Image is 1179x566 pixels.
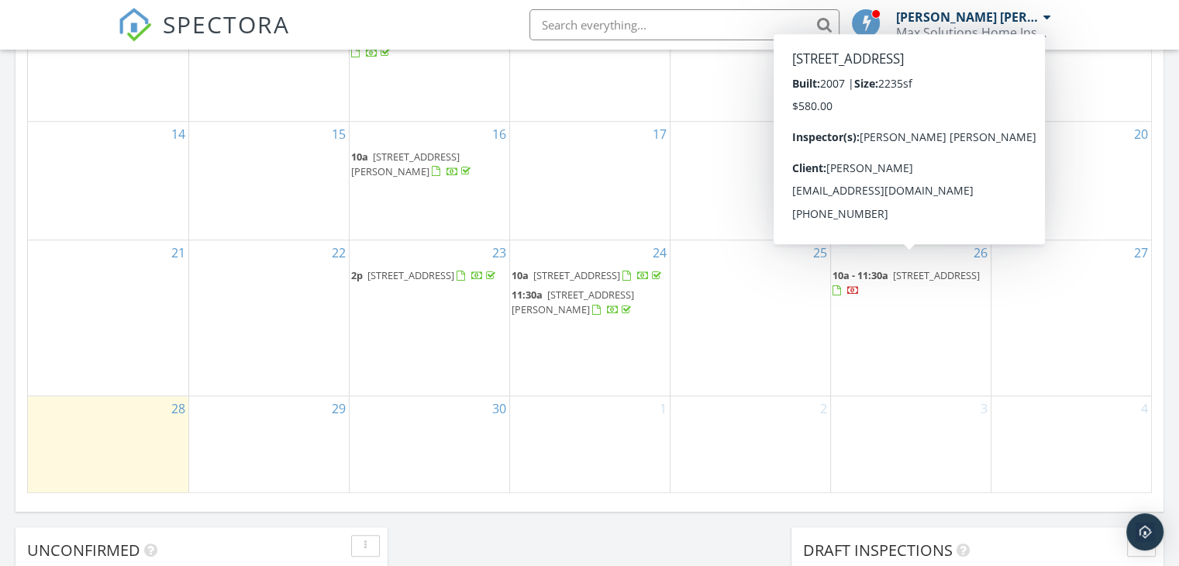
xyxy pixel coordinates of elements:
[28,240,188,395] td: Go to September 21, 2025
[27,540,140,561] span: Unconfirmed
[512,267,668,285] a: 10a [STREET_ADDRESS]
[991,240,1151,395] td: Go to September 27, 2025
[893,268,980,282] span: [STREET_ADDRESS]
[810,122,830,147] a: Go to September 18, 2025
[830,2,991,121] td: Go to September 12, 2025
[28,2,188,121] td: Go to September 7, 2025
[896,9,1039,25] div: [PERSON_NAME] [PERSON_NAME]
[817,396,830,421] a: Go to October 2, 2025
[670,240,830,395] td: Go to September 25, 2025
[489,122,509,147] a: Go to September 16, 2025
[351,150,368,164] span: 10a
[168,122,188,147] a: Go to September 14, 2025
[118,8,152,42] img: The Best Home Inspection Software - Spectora
[349,240,509,395] td: Go to September 23, 2025
[351,150,460,178] span: [STREET_ADDRESS][PERSON_NAME]
[28,121,188,240] td: Go to September 14, 2025
[833,267,989,300] a: 10a - 11:30a [STREET_ADDRESS]
[803,540,953,561] span: Draft Inspections
[896,25,1051,40] div: Max Solutions Home Inspector Llc
[509,396,670,493] td: Go to October 1, 2025
[970,240,991,265] a: Go to September 26, 2025
[833,268,888,282] span: 10a - 11:30a
[118,21,290,53] a: SPECTORA
[670,396,830,493] td: Go to October 2, 2025
[529,9,839,40] input: Search everything...
[329,396,349,421] a: Go to September 29, 2025
[970,122,991,147] a: Go to September 19, 2025
[1126,513,1163,550] div: Open Intercom Messenger
[489,240,509,265] a: Go to September 23, 2025
[349,2,509,121] td: Go to September 9, 2025
[670,2,830,121] td: Go to September 11, 2025
[349,396,509,493] td: Go to September 30, 2025
[351,267,508,285] a: 2p [STREET_ADDRESS]
[351,150,474,178] a: 10a [STREET_ADDRESS][PERSON_NAME]
[977,396,991,421] a: Go to October 3, 2025
[188,121,349,240] td: Go to September 15, 2025
[833,268,980,297] a: 10a - 11:30a [STREET_ADDRESS]
[351,268,498,282] a: 2p [STREET_ADDRESS]
[650,122,670,147] a: Go to September 17, 2025
[188,2,349,121] td: Go to September 8, 2025
[349,121,509,240] td: Go to September 16, 2025
[991,2,1151,121] td: Go to September 13, 2025
[351,148,508,181] a: 10a [STREET_ADDRESS][PERSON_NAME]
[830,121,991,240] td: Go to September 19, 2025
[1131,122,1151,147] a: Go to September 20, 2025
[188,396,349,493] td: Go to September 29, 2025
[168,396,188,421] a: Go to September 28, 2025
[830,240,991,395] td: Go to September 26, 2025
[188,240,349,395] td: Go to September 22, 2025
[509,240,670,395] td: Go to September 24, 2025
[367,268,454,282] span: [STREET_ADDRESS]
[991,121,1151,240] td: Go to September 20, 2025
[670,121,830,240] td: Go to September 18, 2025
[512,268,529,282] span: 10a
[1138,396,1151,421] a: Go to October 4, 2025
[512,288,634,316] a: 11:30a [STREET_ADDRESS][PERSON_NAME]
[509,2,670,121] td: Go to September 10, 2025
[512,286,668,319] a: 11:30a [STREET_ADDRESS][PERSON_NAME]
[509,121,670,240] td: Go to September 17, 2025
[489,396,509,421] a: Go to September 30, 2025
[512,288,634,316] span: [STREET_ADDRESS][PERSON_NAME]
[810,240,830,265] a: Go to September 25, 2025
[991,396,1151,493] td: Go to October 4, 2025
[830,396,991,493] td: Go to October 3, 2025
[533,268,620,282] span: [STREET_ADDRESS]
[650,240,670,265] a: Go to September 24, 2025
[1131,240,1151,265] a: Go to September 27, 2025
[351,30,498,59] a: 10a - 11:30a [STREET_ADDRESS]
[329,122,349,147] a: Go to September 15, 2025
[168,240,188,265] a: Go to September 21, 2025
[657,396,670,421] a: Go to October 1, 2025
[351,268,363,282] span: 2p
[512,268,664,282] a: 10a [STREET_ADDRESS]
[28,396,188,493] td: Go to September 28, 2025
[163,8,290,40] span: SPECTORA
[329,240,349,265] a: Go to September 22, 2025
[512,288,543,302] span: 11:30a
